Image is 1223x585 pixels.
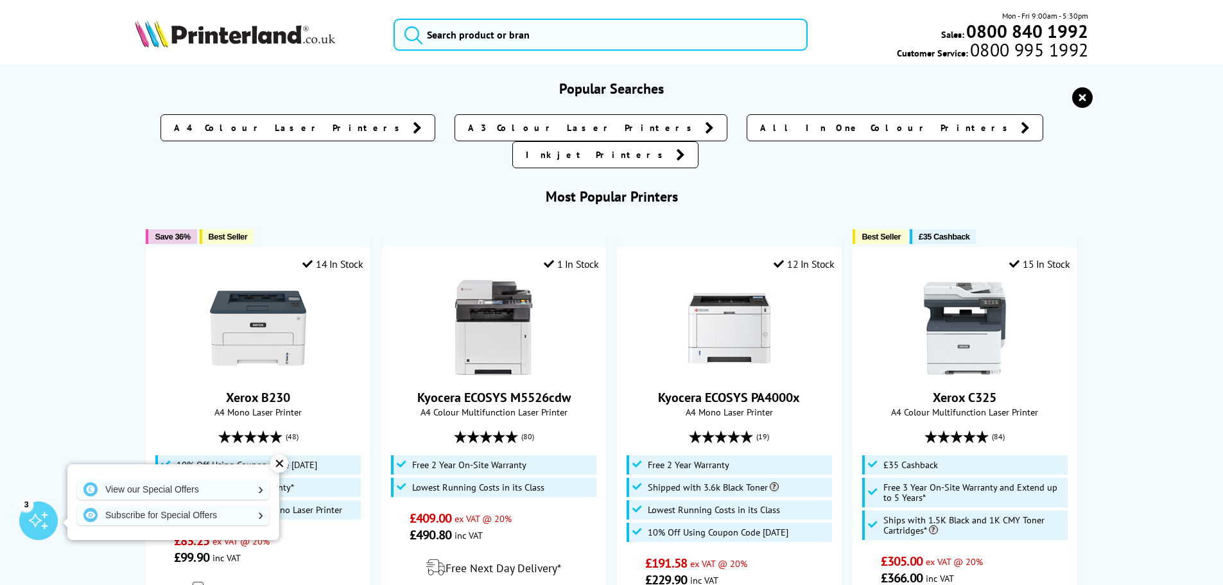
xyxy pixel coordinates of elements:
[417,389,571,406] a: Kyocera ECOSYS M5526cdw
[624,406,834,418] span: A4 Mono Laser Printer
[648,460,729,470] span: Free 2 Year Warranty
[526,148,670,161] span: Inkjet Printers
[446,366,542,379] a: Kyocera ECOSYS M5526cdw
[135,188,1089,205] h3: Most Popular Printers
[883,515,1065,536] span: Ships with 1.5K Black and 1K CMY Toner Cartridges*
[135,19,378,50] a: Printerland Logo
[160,114,435,141] a: A4 Colour Laser Printers
[174,121,406,134] span: A4 Colour Laser Printers
[210,366,306,379] a: Xerox B230
[648,505,780,515] span: Lowest Running Costs in its Class
[521,424,534,449] span: (80)
[648,482,779,493] span: Shipped with 3.6k Black Toner
[446,280,542,376] img: Kyocera ECOSYS M5526cdw
[897,44,1088,59] span: Customer Service:
[1002,10,1088,22] span: Mon - Fri 9:00am - 5:30pm
[862,232,901,241] span: Best Seller
[270,455,288,473] div: ✕
[210,280,306,376] img: Xerox B230
[213,535,270,547] span: ex VAT @ 20%
[226,389,290,406] a: Xerox B230
[658,389,800,406] a: Kyocera ECOSYS PA4000x
[412,460,526,470] span: Free 2 Year On-Site Warranty
[681,280,777,376] img: Kyocera ECOSYS PA4000x
[968,44,1088,56] span: 0800 995 1992
[544,258,599,270] div: 1 In Stock
[455,512,512,525] span: ex VAT @ 20%
[512,141,698,168] a: Inkjet Printers
[860,406,1070,418] span: A4 Colour Multifunction Laser Printer
[919,232,969,241] span: £35 Cashback
[917,366,1013,379] a: Xerox C325
[926,572,954,584] span: inc VAT
[926,555,983,568] span: ex VAT @ 20%
[756,424,769,449] span: (19)
[135,19,335,48] img: Printerland Logo
[774,258,834,270] div: 12 In Stock
[388,406,598,418] span: A4 Colour Multifunction Laser Printer
[853,229,907,244] button: Best Seller
[19,497,33,511] div: 3
[200,229,254,244] button: Best Seller
[455,529,483,541] span: inc VAT
[883,482,1065,503] span: Free 3 Year On-Site Warranty and Extend up to 5 Years*
[174,549,209,566] span: £99.90
[153,406,363,418] span: A4 Mono Laser Printer
[941,28,964,40] span: Sales:
[992,424,1005,449] span: (84)
[412,482,544,493] span: Lowest Running Costs in its Class
[760,121,1014,134] span: All In One Colour Printers
[910,229,976,244] button: £35 Cashback
[174,532,209,549] span: £83.25
[455,114,727,141] a: A3 Colour Laser Printers
[302,258,363,270] div: 14 In Stock
[155,232,190,241] span: Save 36%
[881,553,923,570] span: £305.00
[933,389,996,406] a: Xerox C325
[468,121,698,134] span: A3 Colour Laser Printers
[917,280,1013,376] img: Xerox C325
[209,232,248,241] span: Best Seller
[146,229,196,244] button: Save 36%
[964,25,1088,37] a: 0800 840 1992
[135,80,1089,98] h3: Popular Searches
[394,19,808,51] input: Search product or bran
[77,505,270,525] a: Subscribe for Special Offers
[690,557,747,570] span: ex VAT @ 20%
[213,552,241,564] span: inc VAT
[1009,258,1070,270] div: 15 In Stock
[883,460,938,470] span: £35 Cashback
[747,114,1043,141] a: All In One Colour Printers
[681,366,777,379] a: Kyocera ECOSYS PA4000x
[648,527,788,537] span: 10% Off Using Coupon Code [DATE]
[286,424,299,449] span: (48)
[410,510,451,527] span: £409.00
[966,19,1088,43] b: 0800 840 1992
[645,555,687,572] span: £191.58
[77,479,270,500] a: View our Special Offers
[410,527,451,543] span: £490.80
